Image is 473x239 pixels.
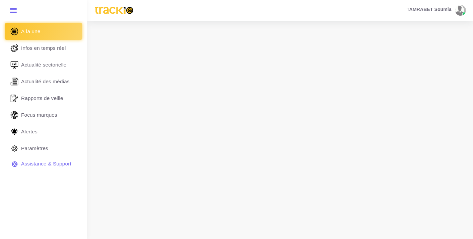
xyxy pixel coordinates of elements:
img: parametre.svg [9,143,19,153]
span: TAMRABET Soumia [407,7,452,12]
span: Actualité des médias [21,78,70,85]
img: home.svg [9,26,19,36]
a: Focus marques [5,107,82,123]
img: revue-editorielle.svg [9,77,19,87]
a: À la une [5,23,82,40]
a: TAMRABET Soumia avatar [403,5,468,16]
span: Infos en temps réel [21,44,66,52]
span: Actualité sectorielle [21,61,67,69]
a: Alertes [5,123,82,140]
span: Focus marques [21,111,57,119]
a: Actualité sectorielle [5,56,82,73]
a: Paramètres [5,140,82,157]
span: Assistance & Support [21,160,71,167]
img: avatar [455,5,464,16]
span: Alertes [21,128,37,135]
a: Rapports de veille [5,90,82,107]
span: Rapports de veille [21,95,63,102]
img: Alerte.svg [9,127,19,137]
img: revue-sectorielle.svg [9,60,19,70]
a: Actualité des médias [5,73,82,90]
a: Infos en temps réel [5,40,82,56]
span: À la une [21,28,41,35]
img: rapport_1.svg [9,93,19,103]
span: Paramètres [21,145,48,152]
img: trackio.svg [92,4,136,17]
img: focus-marques.svg [9,110,19,120]
img: revue-live.svg [9,43,19,53]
